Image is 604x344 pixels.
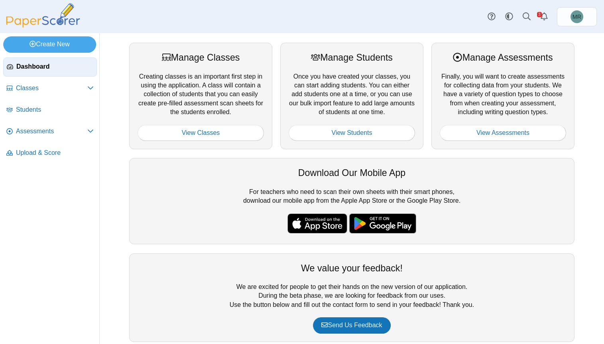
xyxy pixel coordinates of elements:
[138,125,264,141] a: View Classes
[280,43,423,149] div: Once you have created your classes, you can start adding students. You can either add students on...
[16,127,87,136] span: Assessments
[16,105,94,114] span: Students
[129,158,574,244] div: For teachers who need to scan their own sheets with their smart phones, download our mobile app f...
[289,125,415,141] a: View Students
[431,43,574,149] div: Finally, you will want to create assessments for collecting data from your students. We have a va...
[138,51,264,64] div: Manage Classes
[349,214,416,233] img: google-play-badge.png
[3,36,96,52] a: Create New
[138,262,566,275] div: We value your feedback!
[3,3,83,28] img: PaperScorer
[3,57,97,77] a: Dashboard
[571,10,583,23] span: Malinda Ritts
[535,8,553,26] a: Alerts
[321,322,382,328] span: Send Us Feedback
[3,144,97,163] a: Upload & Score
[3,22,83,29] a: PaperScorer
[3,122,97,141] a: Assessments
[289,51,415,64] div: Manage Students
[16,148,94,157] span: Upload & Score
[129,43,272,149] div: Creating classes is an important first step in using the application. A class will contain a coll...
[440,125,566,141] a: View Assessments
[440,51,566,64] div: Manage Assessments
[3,79,97,98] a: Classes
[16,62,93,71] span: Dashboard
[557,7,597,26] a: Malinda Ritts
[287,214,347,233] img: apple-store-badge.svg
[573,14,581,20] span: Malinda Ritts
[16,84,87,93] span: Classes
[138,166,566,179] div: Download Our Mobile App
[3,101,97,120] a: Students
[129,253,574,342] div: We are excited for people to get their hands on the new version of our application. During the be...
[313,317,390,333] a: Send Us Feedback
